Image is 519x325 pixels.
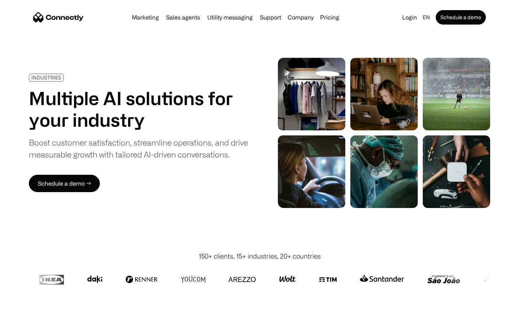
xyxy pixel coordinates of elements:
div: en [420,12,434,22]
div: Company [288,12,314,22]
a: Marketing [129,14,162,20]
a: Schedule a demo → [29,175,100,192]
div: en [423,12,430,22]
div: 150+ clients, 15+ industries, 20+ countries [199,251,321,261]
a: Support [257,14,284,20]
a: Schedule a demo [436,10,486,25]
div: Company [285,12,316,22]
a: home [33,12,84,23]
ul: Language list [14,312,43,322]
aside: Language selected: English [7,312,43,322]
div: INDUSTRIES [31,75,61,80]
div: Boost customer satisfaction, streamline operations, and drive measurable growth with tailored AI-... [29,136,248,160]
a: Pricing [317,14,342,20]
a: Utility messaging [204,14,256,20]
a: Sales agents [163,14,203,20]
a: Login [399,12,420,22]
h1: Multiple AI solutions for your industry [29,87,248,131]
